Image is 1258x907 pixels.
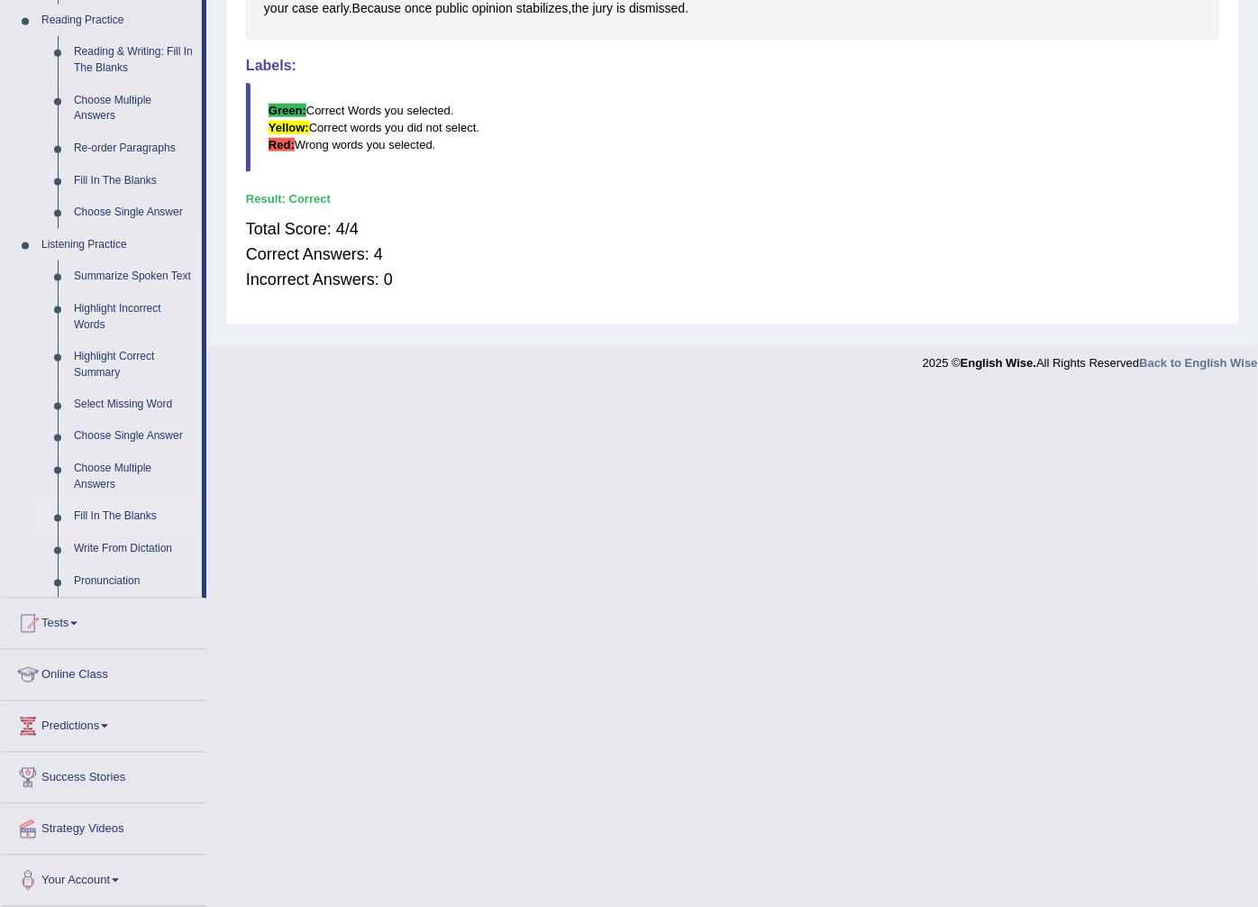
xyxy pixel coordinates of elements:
a: Back to English Wise [1140,356,1258,370]
b: the [571,1,588,15]
a: Online Class [1,650,206,695]
a: Highlight Incorrect Words [66,293,202,341]
div: Total Score: 4/4 Correct Answers: 4 Incorrect Answers: 0 [246,207,1219,301]
strong: English Wise. [961,356,1036,370]
b: Red: [269,138,295,151]
a: Success Stories [1,753,206,798]
b: stabilizes [516,1,569,15]
div: 2025 © All Rights Reserved [923,345,1258,371]
a: Tests [1,599,206,644]
a: Re-order Paragraphs [66,133,202,165]
a: Choose Single Answer [66,197,202,229]
b: early [323,1,349,15]
a: Predictions [1,701,206,747]
a: Choose Single Answer [66,421,202,453]
b: opinion [472,1,513,15]
div: Result: [246,190,1219,207]
a: Your Account [1,856,206,901]
a: Listening Practice [33,229,202,261]
b: is [616,1,625,15]
a: Choose Multiple Answers [66,85,202,133]
a: Select Missing Word [66,389,202,422]
a: Reading & Writing: Fill In The Blanks [66,36,202,84]
a: Summarize Spoken Text [66,261,202,293]
a: Choose Multiple Answers [66,453,202,501]
a: Pronunciation [66,566,202,599]
b: Yellow: [269,121,309,134]
b: dismissed [629,1,685,15]
b: Because [352,1,401,15]
blockquote: Correct Words you selected. Correct words you did not select. Wrong words you selected. [246,83,1219,172]
b: jury [593,1,614,15]
b: once [405,1,432,15]
b: Green: [269,104,306,117]
b: your [264,1,288,15]
a: Strategy Videos [1,804,206,849]
b: public [435,1,469,15]
a: Fill In The Blanks [66,165,202,197]
a: Reading Practice [33,5,202,37]
a: Highlight Correct Summary [66,341,202,389]
a: Fill In The Blanks [66,501,202,534]
a: Write From Dictation [66,534,202,566]
h4: Labels: [246,58,1219,74]
b: case [292,1,319,15]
